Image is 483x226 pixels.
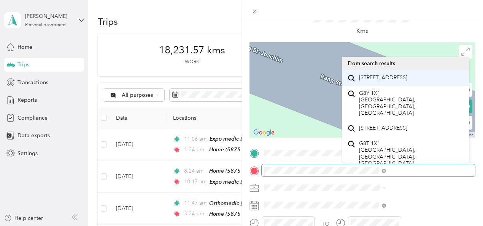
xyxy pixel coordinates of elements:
[359,90,464,117] span: G8Y 1X1 [GEOGRAPHIC_DATA], [GEOGRAPHIC_DATA], [GEOGRAPHIC_DATA]
[359,74,407,81] span: [STREET_ADDRESS]
[359,125,407,131] span: [STREET_ADDRESS]
[359,140,464,167] span: G8T 1X1 [GEOGRAPHIC_DATA], [GEOGRAPHIC_DATA], [GEOGRAPHIC_DATA]
[251,128,276,138] a: Open this area in Google Maps (opens a new window)
[348,60,395,67] span: From search results
[356,26,368,36] p: Kms
[440,183,483,226] iframe: Everlance-gr Chat Button Frame
[251,128,276,138] img: Google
